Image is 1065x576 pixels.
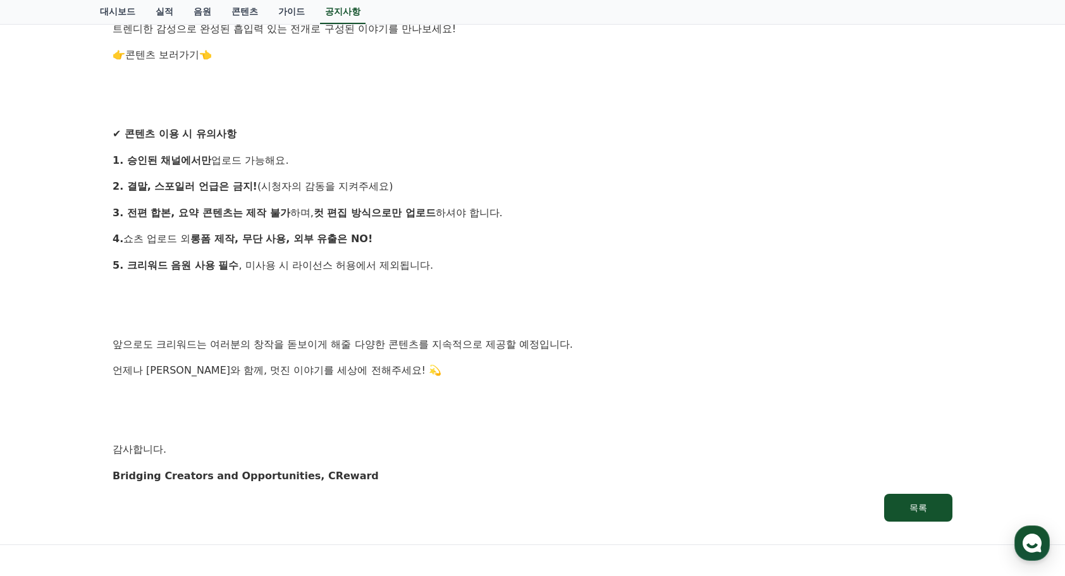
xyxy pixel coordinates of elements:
a: 목록 [113,494,952,522]
strong: 4. [113,233,123,245]
a: 설정 [163,401,243,432]
span: 대화 [116,420,131,431]
p: 업로드 가능해요. [113,152,952,169]
button: 목록 [884,494,952,522]
span: 홈 [40,420,47,430]
p: , 미사용 시 라이선스 허용에서 제외됩니다. [113,257,952,274]
strong: 롱폼 제작, 무단 사용, 외부 유출은 NO! [190,233,372,245]
strong: 1. 승인된 채널에서만 [113,154,211,166]
p: 언제나 [PERSON_NAME]와 함께, 멋진 이야기를 세상에 전해주세요! 💫 [113,362,952,379]
div: 목록 [909,501,927,514]
a: 콘텐츠 보러가기 [125,49,199,61]
a: 홈 [4,401,83,432]
p: 👉 👈 [113,47,952,63]
p: (시청자의 감동을 지켜주세요) [113,178,952,195]
span: 설정 [195,420,211,430]
p: 트렌디한 감성으로 완성된 흡입력 있는 전개로 구성된 이야기를 만나보세요! [113,21,952,37]
strong: 5. 크리워드 음원 사용 필수 [113,259,239,271]
strong: 3. 전편 합본, 요약 콘텐츠는 제작 불가 [113,207,290,219]
strong: ✔ 콘텐츠 이용 시 유의사항 [113,128,237,140]
p: 앞으로도 크리워드는 여러분의 창작을 돋보이게 해줄 다양한 콘텐츠를 지속적으로 제공할 예정입니다. [113,336,952,353]
strong: Bridging Creators and Opportunities, CReward [113,470,379,482]
p: 하며, 하셔야 합니다. [113,205,952,221]
p: 쇼츠 업로드 외 [113,231,952,247]
a: 대화 [83,401,163,432]
p: 감사합니다. [113,441,952,458]
strong: 컷 편집 방식으로만 업로드 [314,207,436,219]
strong: 2. 결말, 스포일러 언급은 금지! [113,180,257,192]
